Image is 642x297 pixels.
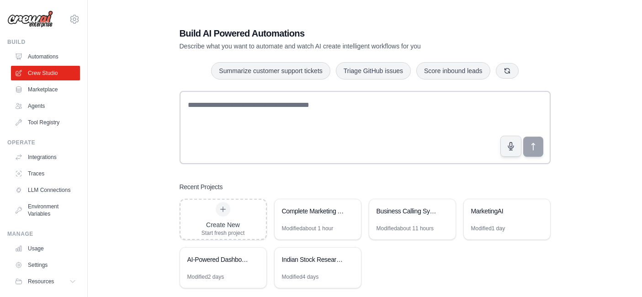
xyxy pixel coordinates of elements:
a: Integrations [11,150,80,164]
div: Operate [7,139,80,146]
button: Triage GitHub issues [336,62,411,80]
div: AI-Powered Dashboard Analytics [187,255,250,264]
button: Score inbound leads [416,62,490,80]
div: MarketingAI [471,207,534,216]
h3: Recent Projects [180,182,223,191]
div: Complete Marketing Automation Suite [282,207,345,216]
div: Create New [202,220,245,229]
button: Click to speak your automation idea [500,136,521,157]
div: Modified about 11 hours [377,225,434,232]
div: Indian Stock Research Part 3 - Event Monitoring & Investor Alerts [282,255,345,264]
a: Environment Variables [11,199,80,221]
a: Tool Registry [11,115,80,130]
a: Traces [11,166,80,181]
div: Modified 4 days [282,273,319,281]
div: Modified 1 day [471,225,505,232]
img: Logo [7,11,53,28]
button: Get new suggestions [496,63,519,79]
p: Describe what you want to automate and watch AI create intelligent workflows for you [180,42,487,51]
div: Modified 2 days [187,273,224,281]
div: Start fresh project [202,229,245,237]
button: Resources [11,274,80,289]
a: LLM Connections [11,183,80,197]
h1: Build AI Powered Automations [180,27,487,40]
a: Crew Studio [11,66,80,80]
span: Resources [28,278,54,285]
a: Usage [11,241,80,256]
div: Modified about 1 hour [282,225,334,232]
a: Automations [11,49,80,64]
a: Marketplace [11,82,80,97]
a: Agents [11,99,80,113]
div: Manage [7,230,80,238]
div: Business Calling System Manager [377,207,439,216]
button: Summarize customer support tickets [211,62,330,80]
div: Build [7,38,80,46]
a: Settings [11,258,80,272]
